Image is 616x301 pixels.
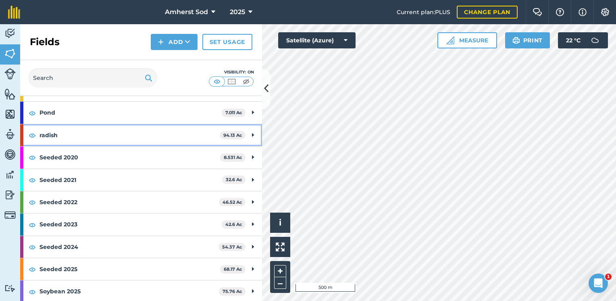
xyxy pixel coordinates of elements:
[533,8,542,16] img: Two speech bubbles overlapping with the left bubble in the forefront
[151,34,198,50] button: Add
[241,77,251,86] img: svg+xml;base64,PHN2ZyB4bWxucz0iaHR0cDovL3d3dy53My5vcmcvMjAwMC9zdmciIHdpZHRoPSI1MCIgaGVpZ2h0PSI0MC...
[40,146,220,168] strong: Seeded 2020
[457,6,518,19] a: Change plan
[225,110,242,115] strong: 7.011 Ac
[20,191,262,213] div: Seeded 202246.52 Ac
[29,108,36,118] img: svg+xml;base64,PHN2ZyB4bWxucz0iaHR0cDovL3d3dy53My5vcmcvMjAwMC9zdmciIHdpZHRoPSIxOCIgaGVpZ2h0PSIyNC...
[29,175,36,185] img: svg+xml;base64,PHN2ZyB4bWxucz0iaHR0cDovL3d3dy53My5vcmcvMjAwMC9zdmciIHdpZHRoPSIxOCIgaGVpZ2h0PSIyNC...
[29,220,36,230] img: svg+xml;base64,PHN2ZyB4bWxucz0iaHR0cDovL3d3dy53My5vcmcvMjAwMC9zdmciIHdpZHRoPSIxOCIgaGVpZ2h0PSIyNC...
[225,222,242,227] strong: 42.6 Ac
[165,7,208,17] span: Amherst Sod
[278,32,356,48] button: Satellite (Azure)
[40,213,222,235] strong: Seeded 2023
[29,130,36,140] img: svg+xml;base64,PHN2ZyB4bWxucz0iaHR0cDovL3d3dy53My5vcmcvMjAwMC9zdmciIHdpZHRoPSIxOCIgaGVpZ2h0PSIyNC...
[276,242,285,251] img: Four arrows, one pointing top left, one top right, one bottom right and the last bottom left
[40,124,220,146] strong: radish
[30,36,60,48] h2: Fields
[29,197,36,207] img: svg+xml;base64,PHN2ZyB4bWxucz0iaHR0cDovL3d3dy53My5vcmcvMjAwMC9zdmciIHdpZHRoPSIxOCIgaGVpZ2h0PSIyNC...
[4,128,16,140] img: svg+xml;base64,PD94bWwgdmVyc2lvbj0iMS4wIiBlbmNvZGluZz0idXRmLTgiPz4KPCEtLSBHZW5lcmF0b3I6IEFkb2JlIE...
[20,258,262,280] div: Seeded 202568.17 Ac
[587,32,603,48] img: svg+xml;base64,PD94bWwgdmVyc2lvbj0iMS4wIiBlbmNvZGluZz0idXRmLTgiPz4KPCEtLSBHZW5lcmF0b3I6IEFkb2JlIE...
[8,6,20,19] img: fieldmargin Logo
[28,68,157,88] input: Search
[158,37,164,47] img: svg+xml;base64,PHN2ZyB4bWxucz0iaHR0cDovL3d3dy53My5vcmcvMjAwMC9zdmciIHdpZHRoPSIxNCIgaGVpZ2h0PSIyNC...
[40,258,220,280] strong: Seeded 2025
[29,153,36,162] img: svg+xml;base64,PHN2ZyB4bWxucz0iaHR0cDovL3d3dy53My5vcmcvMjAwMC9zdmciIHdpZHRoPSIxOCIgaGVpZ2h0PSIyNC...
[558,32,608,48] button: 22 °C
[40,169,222,191] strong: Seeded 2021
[224,266,242,272] strong: 68.17 Ac
[4,48,16,60] img: svg+xml;base64,PHN2ZyB4bWxucz0iaHR0cDovL3d3dy53My5vcmcvMjAwMC9zdmciIHdpZHRoPSI1NiIgaGVpZ2h0PSI2MC...
[4,209,16,221] img: svg+xml;base64,PD94bWwgdmVyc2lvbj0iMS4wIiBlbmNvZGluZz0idXRmLTgiPz4KPCEtLSBHZW5lcmF0b3I6IEFkb2JlIE...
[4,108,16,120] img: svg+xml;base64,PHN2ZyB4bWxucz0iaHR0cDovL3d3dy53My5vcmcvMjAwMC9zdmciIHdpZHRoPSI1NiIgaGVpZ2h0PSI2MC...
[226,177,242,182] strong: 32.6 Ac
[566,32,581,48] span: 22 ° C
[437,32,497,48] button: Measure
[274,277,286,289] button: –
[212,77,222,86] img: svg+xml;base64,PHN2ZyB4bWxucz0iaHR0cDovL3d3dy53My5vcmcvMjAwMC9zdmciIHdpZHRoPSI1MCIgaGVpZ2h0PSI0MC...
[505,32,550,48] button: Print
[29,287,36,297] img: svg+xml;base64,PHN2ZyB4bWxucz0iaHR0cDovL3d3dy53My5vcmcvMjAwMC9zdmciIHdpZHRoPSIxOCIgaGVpZ2h0PSIyNC...
[223,288,242,294] strong: 75.76 Ac
[224,155,242,160] strong: 8.531 Ac
[4,189,16,201] img: svg+xml;base64,PD94bWwgdmVyc2lvbj0iMS4wIiBlbmNvZGluZz0idXRmLTgiPz4KPCEtLSBHZW5lcmF0b3I6IEFkb2JlIE...
[202,34,252,50] a: Set usage
[4,88,16,100] img: svg+xml;base64,PHN2ZyB4bWxucz0iaHR0cDovL3d3dy53My5vcmcvMjAwMC9zdmciIHdpZHRoPSI1NiIgaGVpZ2h0PSI2MC...
[222,244,242,250] strong: 54.37 Ac
[230,7,245,17] span: 2025
[40,191,219,213] strong: Seeded 2022
[512,36,520,45] img: svg+xml;base64,PHN2ZyB4bWxucz0iaHR0cDovL3d3dy53My5vcmcvMjAwMC9zdmciIHdpZHRoPSIxOSIgaGVpZ2h0PSIyNC...
[579,7,587,17] img: svg+xml;base64,PHN2ZyB4bWxucz0iaHR0cDovL3d3dy53My5vcmcvMjAwMC9zdmciIHdpZHRoPSIxNyIgaGVpZ2h0PSIxNy...
[4,284,16,292] img: svg+xml;base64,PD94bWwgdmVyc2lvbj0iMS4wIiBlbmNvZGluZz0idXRmLTgiPz4KPCEtLSBHZW5lcmF0b3I6IEFkb2JlIE...
[209,69,254,75] div: Visibility: On
[274,265,286,277] button: +
[4,148,16,161] img: svg+xml;base64,PD94bWwgdmVyc2lvbj0iMS4wIiBlbmNvZGluZz0idXRmLTgiPz4KPCEtLSBHZW5lcmF0b3I6IEFkb2JlIE...
[29,242,36,252] img: svg+xml;base64,PHN2ZyB4bWxucz0iaHR0cDovL3d3dy53My5vcmcvMjAwMC9zdmciIHdpZHRoPSIxOCIgaGVpZ2h0PSIyNC...
[589,274,608,293] iframe: Intercom live chat
[20,169,262,191] div: Seeded 202132.6 Ac
[605,274,612,280] span: 1
[223,132,242,138] strong: 94.13 Ac
[40,236,219,258] strong: Seeded 2024
[270,213,290,233] button: i
[227,77,237,86] img: svg+xml;base64,PHN2ZyB4bWxucz0iaHR0cDovL3d3dy53My5vcmcvMjAwMC9zdmciIHdpZHRoPSI1MCIgaGVpZ2h0PSI0MC...
[4,68,16,79] img: svg+xml;base64,PD94bWwgdmVyc2lvbj0iMS4wIiBlbmNvZGluZz0idXRmLTgiPz4KPCEtLSBHZW5lcmF0b3I6IEFkb2JlIE...
[20,124,262,146] div: radish94.13 Ac
[446,36,454,44] img: Ruler icon
[555,8,565,16] img: A question mark icon
[4,27,16,40] img: svg+xml;base64,PD94bWwgdmVyc2lvbj0iMS4wIiBlbmNvZGluZz0idXRmLTgiPz4KPCEtLSBHZW5lcmF0b3I6IEFkb2JlIE...
[223,199,242,205] strong: 46.52 Ac
[4,169,16,181] img: svg+xml;base64,PD94bWwgdmVyc2lvbj0iMS4wIiBlbmNvZGluZz0idXRmLTgiPz4KPCEtLSBHZW5lcmF0b3I6IEFkb2JlIE...
[600,8,610,16] img: A cog icon
[29,264,36,274] img: svg+xml;base64,PHN2ZyB4bWxucz0iaHR0cDovL3d3dy53My5vcmcvMjAwMC9zdmciIHdpZHRoPSIxOCIgaGVpZ2h0PSIyNC...
[20,213,262,235] div: Seeded 202342.6 Ac
[397,8,450,17] span: Current plan : PLUS
[20,146,262,168] div: Seeded 20208.531 Ac
[279,217,281,228] span: i
[20,102,262,123] div: Pond7.011 Ac
[20,236,262,258] div: Seeded 202454.37 Ac
[145,73,152,83] img: svg+xml;base64,PHN2ZyB4bWxucz0iaHR0cDovL3d3dy53My5vcmcvMjAwMC9zdmciIHdpZHRoPSIxOSIgaGVpZ2h0PSIyNC...
[40,102,222,123] strong: Pond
